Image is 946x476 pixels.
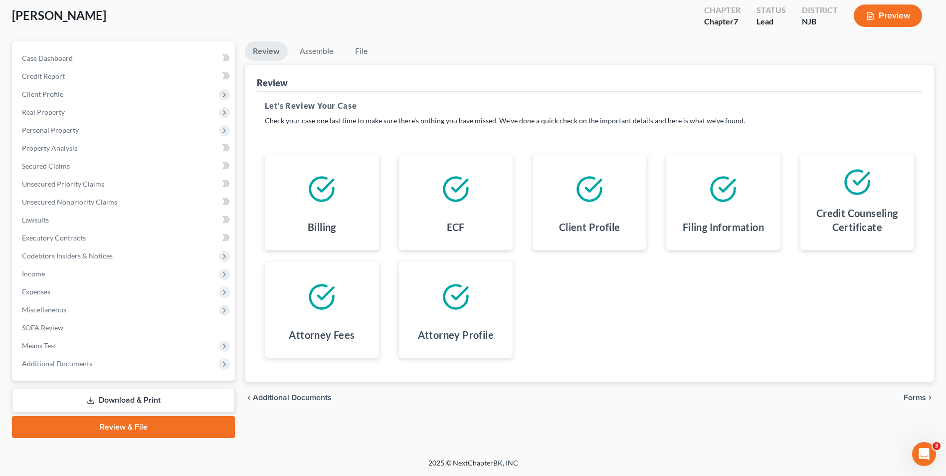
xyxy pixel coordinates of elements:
[704,4,741,16] div: Chapter
[418,328,494,342] h4: Attorney Profile
[14,229,235,247] a: Executory Contracts
[14,175,235,193] a: Unsecured Priority Claims
[14,67,235,85] a: Credit Report
[265,116,914,126] p: Check your case one last time to make sure there's nothing you have missed. We've done a quick ch...
[189,458,757,476] div: 2025 © NextChapterBK, INC
[14,49,235,67] a: Case Dashboard
[345,41,377,61] a: File
[22,162,70,170] span: Secured Claims
[245,394,253,402] i: chevron_left
[257,77,288,89] div: Review
[22,72,65,80] span: Credit Report
[802,16,838,27] div: NJB
[808,206,906,234] h4: Credit Counseling Certificate
[22,359,92,368] span: Additional Documents
[22,323,63,332] span: SOFA Review
[14,319,235,337] a: SOFA Review
[22,216,49,224] span: Lawsuits
[22,144,77,152] span: Property Analysis
[734,16,738,26] span: 7
[22,341,56,350] span: Means Test
[14,157,235,175] a: Secured Claims
[447,220,465,234] h4: ECF
[904,394,926,402] span: Forms
[22,90,63,98] span: Client Profile
[704,16,741,27] div: Chapter
[14,139,235,157] a: Property Analysis
[933,442,941,450] span: 3
[22,54,73,62] span: Case Dashboard
[289,328,355,342] h4: Attorney Fees
[12,416,235,438] a: Review & File
[22,108,65,116] span: Real Property
[12,389,235,412] a: Download & Print
[14,193,235,211] a: Unsecured Nonpriority Claims
[14,211,235,229] a: Lawsuits
[22,305,66,314] span: Miscellaneous
[22,269,45,278] span: Income
[904,394,934,402] button: Forms chevron_right
[265,100,914,112] h5: Let's Review Your Case
[22,234,86,242] span: Executory Contracts
[308,220,336,234] h4: Billing
[245,41,288,61] a: Review
[926,394,934,402] i: chevron_right
[22,180,104,188] span: Unsecured Priority Claims
[757,4,786,16] div: Status
[253,394,332,402] span: Additional Documents
[559,220,620,234] h4: Client Profile
[757,16,786,27] div: Lead
[12,8,106,22] span: [PERSON_NAME]
[854,4,922,27] button: Preview
[802,4,838,16] div: District
[292,41,341,61] a: Assemble
[912,442,936,466] iframe: Intercom live chat
[683,220,764,234] h4: Filing Information
[22,287,50,296] span: Expenses
[22,126,79,134] span: Personal Property
[22,251,113,260] span: Codebtors Insiders & Notices
[22,198,117,206] span: Unsecured Nonpriority Claims
[245,394,332,402] a: chevron_left Additional Documents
